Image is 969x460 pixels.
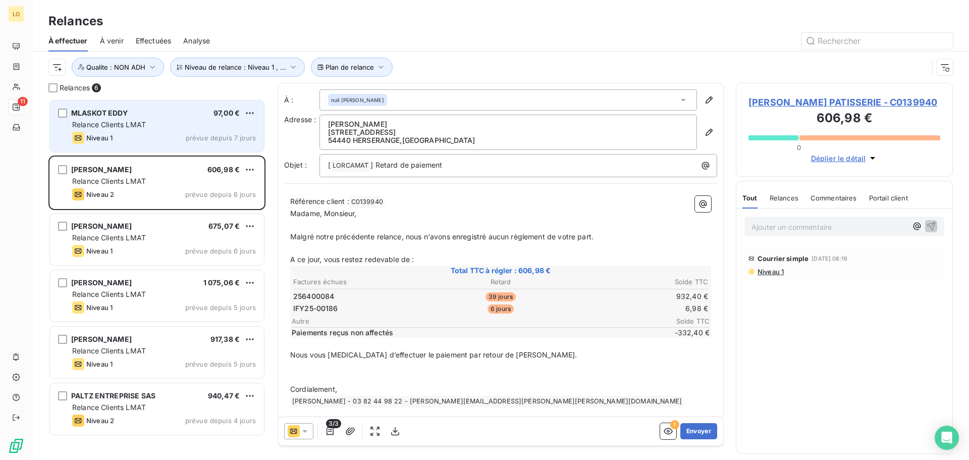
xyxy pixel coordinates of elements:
span: Niveau 1 [86,134,113,142]
span: PALTZ ENTREPRISE SAS [71,391,155,400]
span: Malgré notre précédente relance, nous n'avons enregistré aucun règlement de votre part. [290,232,594,241]
span: 3/3 [326,419,341,428]
span: IFY25-00186 [293,303,338,314]
span: [PERSON_NAME] PATISSERIE - C0139940 [748,95,940,109]
span: Relances [770,194,798,202]
span: prévue depuis 5 jours [185,303,256,312]
span: [ [328,161,331,169]
span: [PERSON_NAME] [71,222,132,230]
span: [PERSON_NAME] [71,335,132,343]
span: Niveau 2 [86,190,114,198]
span: [PERSON_NAME] [71,278,132,287]
span: Plan de relance [326,63,374,71]
span: 6 [92,83,101,92]
td: 6,98 € [571,303,709,314]
span: Niveau 1 [86,303,113,312]
span: Qualite : NON ADH [86,63,145,71]
p: [STREET_ADDRESS] [328,128,688,136]
button: Qualite : NON ADH [72,58,164,77]
button: Niveau de relance : Niveau 1 , ... [170,58,305,77]
h3: 606,98 € [748,109,940,129]
div: Open Intercom Messenger [935,426,959,450]
span: À effectuer [48,36,88,46]
div: grid [48,99,265,460]
span: [PERSON_NAME] - 03 82 44 98 22 - [PERSON_NAME][EMAIL_ADDRESS][PERSON_NAME][PERSON_NAME][DOMAIN_NAME] [291,396,683,407]
th: Solde TTC [571,277,709,287]
span: Relance Clients LMAT [72,290,146,298]
span: Paiements reçus non affectés [292,328,647,338]
span: Adresse : [284,115,316,124]
span: [PERSON_NAME] [71,165,132,174]
span: Niveau de relance : Niveau 1 , ... [185,63,286,71]
span: prévue depuis 7 jours [186,134,256,142]
span: Total TTC à régler : 606,98 € [292,266,710,276]
img: Logo LeanPay [8,438,24,454]
span: Référence client : [290,197,349,206]
p: [PERSON_NAME] [328,120,688,128]
span: 675,07 € [208,222,240,230]
span: Analyse [183,36,210,46]
span: 940,47 € [208,391,240,400]
span: MLASKOT EDDY [71,109,128,117]
span: Effectuées [136,36,172,46]
span: Madame, Monsieur, [290,209,357,218]
span: 917,38 € [210,335,240,343]
button: Envoyer [680,423,717,439]
span: Relance Clients LMAT [72,403,146,412]
span: Autre [292,317,649,325]
span: null [PERSON_NAME] [331,96,384,104]
span: 0 [797,143,801,151]
span: 606,98 € [207,165,240,174]
span: prévue depuis 4 jours [185,417,256,425]
span: 1 075,06 € [203,278,240,287]
span: Niveau 1 [757,268,784,276]
span: À venir [100,36,124,46]
div: LO [8,6,24,22]
span: C0139940 [350,196,385,208]
span: Déplier le détail [811,153,866,164]
p: 54440 HERSERANGE , [GEOGRAPHIC_DATA] [328,136,688,144]
span: Cordialement, [290,385,337,393]
span: 6 jours [488,304,514,314]
span: Portail client [869,194,908,202]
span: 39 jours [486,292,516,301]
th: Factures échues [293,277,430,287]
label: À : [284,95,319,105]
span: Nous vous [MEDICAL_DATA] d’effectuer le paiement par retour de [PERSON_NAME]. [290,350,577,359]
span: 97,00 € [213,109,240,117]
span: -332,40 € [649,328,710,338]
span: Objet : [284,161,307,169]
h3: Relances [48,12,103,30]
input: Rechercher [801,33,953,49]
span: Commentaires [811,194,857,202]
span: prévue depuis 5 jours [185,360,256,368]
span: Solde TTC [649,317,710,325]
span: [DATE] 08:16 [812,255,847,262]
span: prévue depuis 6 jours [185,247,256,255]
span: A ce jour, vous restez redevable de : [290,255,414,264]
span: ] Retard de paiement [370,161,442,169]
span: Niveau 2 [86,417,114,425]
span: LORCAMAT [331,160,370,172]
th: Retard [432,277,569,287]
button: Plan de relance [311,58,393,77]
td: 932,40 € [571,291,709,302]
span: 11 [18,97,28,106]
span: Courrier simple [758,254,809,263]
span: Relance Clients LMAT [72,346,146,355]
span: 256400084 [293,291,334,301]
span: Relance Clients LMAT [72,233,146,242]
span: Relance Clients LMAT [72,120,146,129]
span: Niveau 1 [86,360,113,368]
button: Déplier le détail [808,152,881,164]
span: Niveau 1 [86,247,113,255]
span: prévue depuis 6 jours [185,190,256,198]
span: Tout [742,194,758,202]
span: Relances [60,83,90,93]
span: Relance Clients LMAT [72,177,146,185]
